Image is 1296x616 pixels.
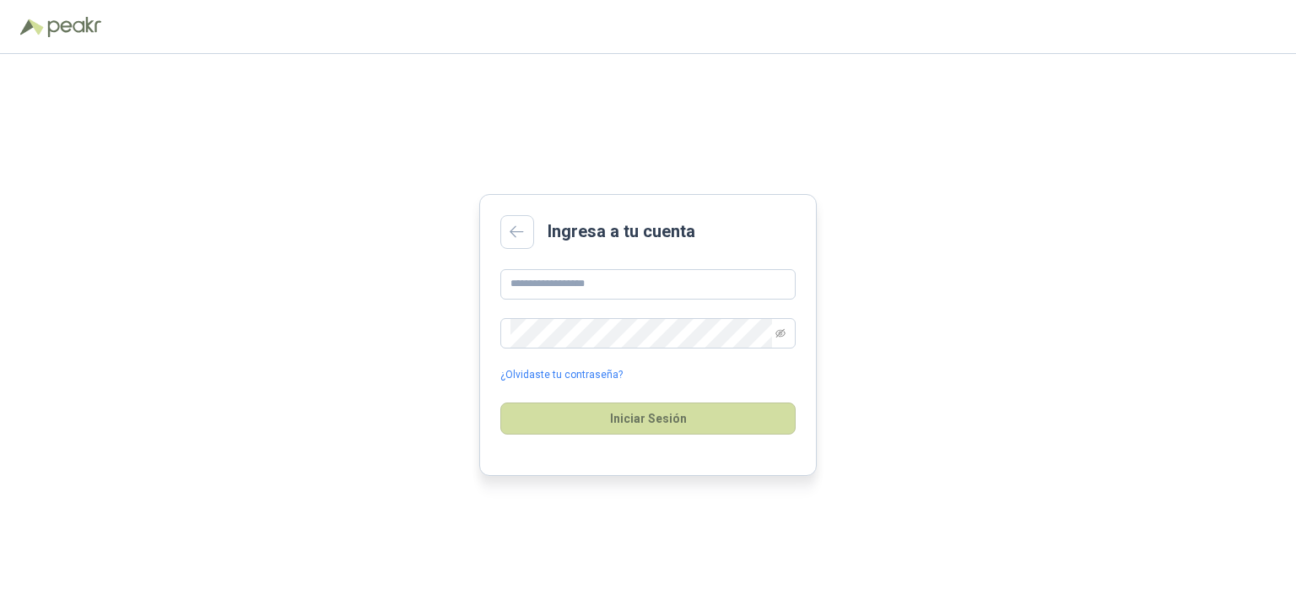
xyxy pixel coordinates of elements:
[20,19,44,35] img: Logo
[500,403,796,435] button: Iniciar Sesión
[548,219,695,245] h2: Ingresa a tu cuenta
[47,17,101,37] img: Peakr
[500,367,623,383] a: ¿Olvidaste tu contraseña?
[775,328,786,338] span: eye-invisible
